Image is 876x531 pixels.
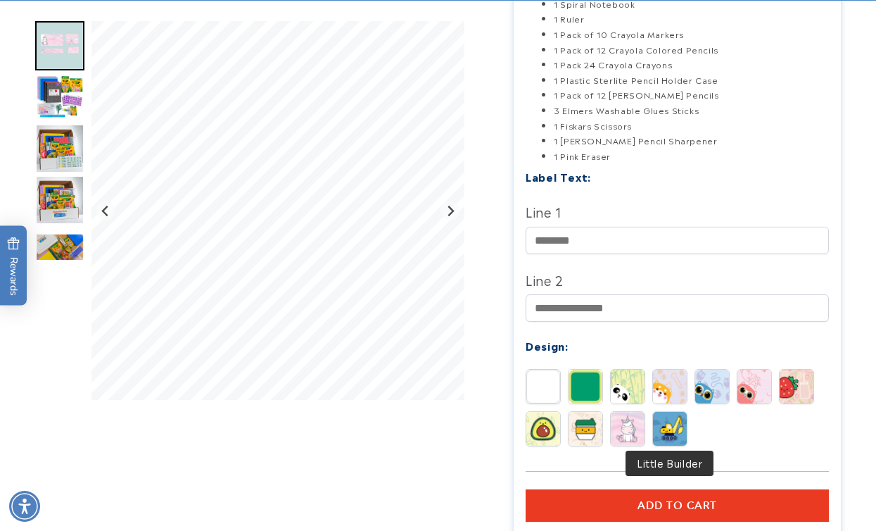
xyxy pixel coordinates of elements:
img: Little Builder [653,412,687,446]
span: Add to cart [637,499,717,512]
img: Stawberry [780,370,813,404]
img: Avocado [526,412,560,446]
li: 1 Fiskars Scissors [554,118,828,134]
li: 1 Ruler [554,11,828,27]
div: Accessibility Menu [9,491,40,522]
button: Previous slide [96,201,115,220]
img: Border [569,370,602,404]
label: Design: [526,337,568,354]
li: 1 Pack 24 Crayola Crayons [554,57,828,73]
img: Blinky [695,370,729,404]
media-gallery: Gallery Viewer [35,21,478,407]
label: Line 2 [526,268,828,291]
div: Go to slide 2 [35,21,84,70]
div: Go to slide 5 [35,175,84,225]
label: Label Text: [526,168,591,185]
img: Spots [611,370,645,404]
img: Unicorn [611,412,645,446]
li: 1 [PERSON_NAME] Pencil Sharpener [554,133,828,149]
img: null [35,21,84,70]
span: Rewards [7,237,20,296]
li: 1 Plastic Sterlite Pencil Holder Case [554,73,828,88]
img: Whiskers [737,370,771,404]
button: Add to cart [526,489,828,522]
img: null [35,73,84,122]
img: Latte [569,412,602,446]
li: 1 Pack of 10 Crayola Markers [554,27,828,42]
li: 1 Pack of 12 Crayola Colored Pencils [554,42,828,58]
div: Go to slide 6 [35,227,84,276]
li: 1 Pack of 12 [PERSON_NAME] Pencils [554,87,828,103]
img: Solid [526,370,560,404]
li: 3 Elmers Washable Glues Sticks [554,103,828,118]
button: Next slide [440,201,459,220]
div: Go to slide 4 [35,124,84,173]
li: 1 Pink Eraser [554,149,828,164]
div: Go to slide 3 [35,73,84,122]
label: Line 1 [526,200,828,223]
img: Buddy [653,370,687,404]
